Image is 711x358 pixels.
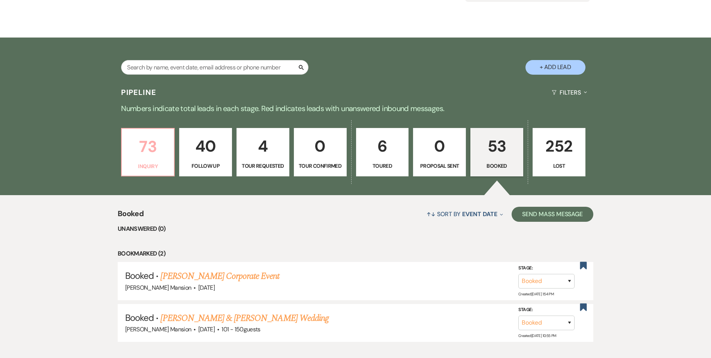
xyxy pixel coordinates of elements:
[518,306,575,314] label: Stage:
[299,162,342,170] p: Tour Confirmed
[241,162,284,170] p: Tour Requested
[121,128,175,177] a: 73Inquiry
[361,162,404,170] p: Toured
[475,162,518,170] p: Booked
[413,128,466,177] a: 0Proposal Sent
[518,333,556,338] span: Created: [DATE] 10:55 PM
[125,325,192,333] span: [PERSON_NAME] Mansion
[525,60,585,75] button: + Add Lead
[184,134,227,159] p: 40
[294,128,347,177] a: 0Tour Confirmed
[518,264,575,272] label: Stage:
[470,128,523,177] a: 53Booked
[125,312,154,323] span: Booked
[198,325,215,333] span: [DATE]
[418,162,461,170] p: Proposal Sent
[126,162,169,170] p: Inquiry
[518,292,554,296] span: Created: [DATE] 1:54 PM
[160,311,328,325] a: [PERSON_NAME] & [PERSON_NAME] Wedding
[299,134,342,159] p: 0
[179,128,232,177] a: 40Follow Up
[356,128,409,177] a: 6Toured
[537,134,581,159] p: 252
[118,224,593,234] li: Unanswered (0)
[118,208,144,224] span: Booked
[198,284,215,292] span: [DATE]
[121,87,156,98] h3: Pipeline
[86,102,626,114] p: Numbers indicate total leads in each stage. Red indicates leads with unanswered inbound messages.
[222,325,260,333] span: 101 - 150 guests
[475,134,518,159] p: 53
[361,134,404,159] p: 6
[241,134,284,159] p: 4
[418,134,461,159] p: 0
[237,128,289,177] a: 4Tour Requested
[427,210,436,218] span: ↑↓
[160,269,279,283] a: [PERSON_NAME] Corporate Event
[125,270,154,281] span: Booked
[184,162,227,170] p: Follow Up
[121,60,308,75] input: Search by name, event date, email address or phone number
[126,134,169,159] p: 73
[549,83,590,102] button: Filters
[125,284,192,292] span: [PERSON_NAME] Mansion
[462,210,497,218] span: Event Date
[512,207,593,222] button: Send Mass Message
[118,249,593,259] li: Bookmarked (2)
[537,162,581,170] p: Lost
[424,204,506,224] button: Sort By Event Date
[533,128,585,177] a: 252Lost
